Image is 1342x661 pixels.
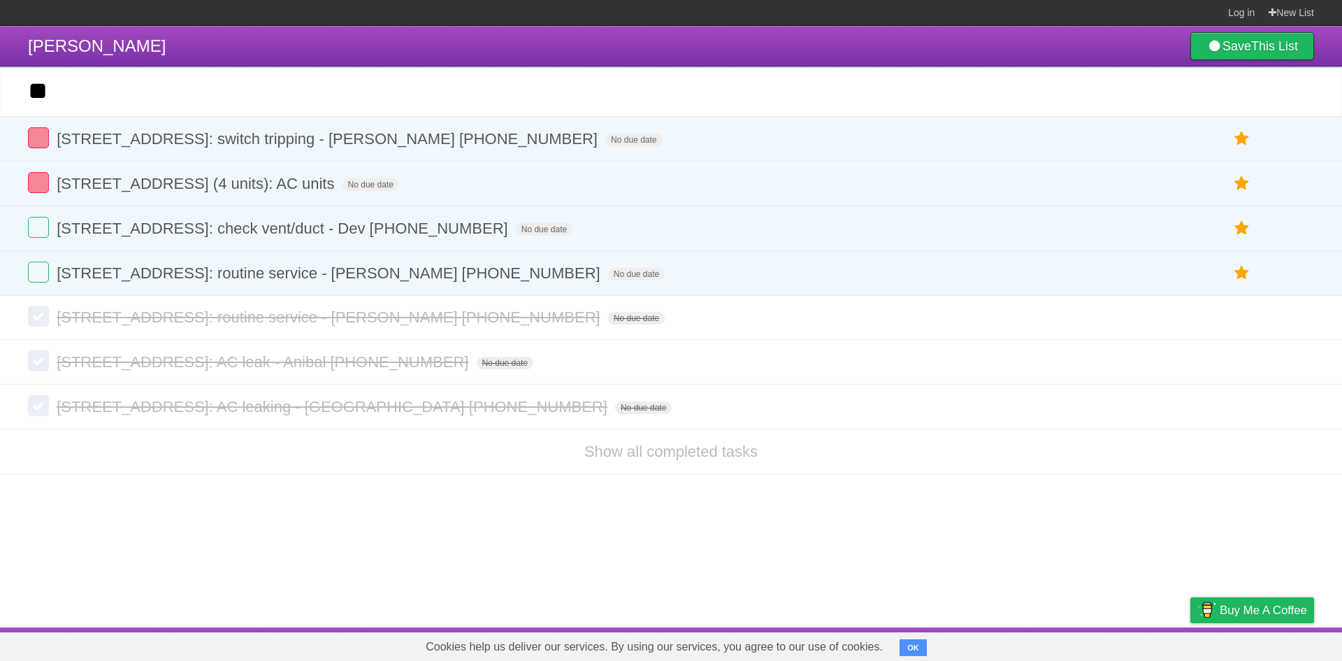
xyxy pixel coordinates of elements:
[1226,631,1314,658] a: Suggest a feature
[342,178,399,191] span: No due date
[57,130,601,148] span: [STREET_ADDRESS]: switch tripping - [PERSON_NAME] [PHONE_NUMBER]
[28,217,49,238] label: Done
[28,350,49,371] label: Done
[57,353,472,371] span: [STREET_ADDRESS]: AC leak - Anibal [PHONE_NUMBER]
[1125,631,1155,658] a: Terms
[28,395,49,416] label: Done
[1004,631,1034,658] a: About
[57,264,604,282] span: [STREET_ADDRESS]: routine service - [PERSON_NAME] [PHONE_NUMBER]
[584,443,758,460] a: Show all completed tasks
[608,312,665,325] span: No due date
[412,633,897,661] span: Cookies help us deliver our services. By using our services, you agree to our use of cookies.
[1190,32,1314,60] a: SaveThis List
[28,36,166,55] span: [PERSON_NAME]
[615,401,672,414] span: No due date
[1229,217,1255,240] label: Star task
[57,175,338,192] span: [STREET_ADDRESS] (4 units): AC units
[605,134,662,146] span: No due date
[1190,597,1314,623] a: Buy me a coffee
[477,357,533,369] span: No due date
[28,306,49,327] label: Done
[1051,631,1107,658] a: Developers
[1229,127,1255,150] label: Star task
[28,172,49,193] label: Done
[1251,39,1298,53] b: This List
[1197,598,1216,622] img: Buy me a coffee
[1172,631,1208,658] a: Privacy
[57,308,604,326] span: [STREET_ADDRESS]: routine service - [PERSON_NAME] [PHONE_NUMBER]
[1229,262,1255,285] label: Star task
[28,262,49,283] label: Done
[1220,598,1307,623] span: Buy me a coffee
[57,398,611,415] span: [STREET_ADDRESS]: AC leaking - [GEOGRAPHIC_DATA] [PHONE_NUMBER]
[28,127,49,148] label: Done
[608,268,665,280] span: No due date
[1229,172,1255,195] label: Star task
[57,220,512,237] span: [STREET_ADDRESS]: check vent/duct - Dev [PHONE_NUMBER]
[516,223,572,236] span: No due date
[900,639,927,656] button: OK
